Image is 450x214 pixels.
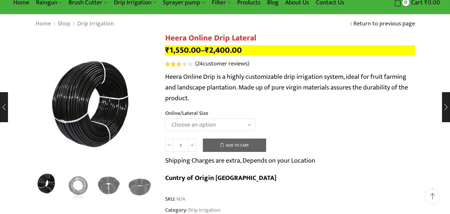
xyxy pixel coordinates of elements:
[165,33,415,43] h1: Heera Online Drip Lateral
[197,59,203,69] span: 24
[165,71,415,103] p: Heera Online Drip is a highly customizable drip irrigation system, ideal for fruit farming and la...
[77,20,114,28] a: Drip Irrigation
[165,45,415,55] p: –
[64,172,92,199] a: 2
[165,62,194,66] span: 24
[165,43,201,57] bdi: 1,550.00
[35,48,155,168] div: 1 / 5
[35,20,114,28] nav: Breadcrumb
[195,60,249,68] a: (24customer reviews)
[95,172,123,198] li: 3 / 5
[176,195,185,203] span: N/A
[64,172,92,198] li: 2 / 5
[205,43,209,57] span: ₹
[126,172,154,198] li: 4 / 5
[126,172,154,199] a: HG
[205,43,242,57] bdi: 2,400.00
[57,20,71,28] a: Shop
[95,172,123,199] a: 4
[165,172,276,184] b: Cuntry of Origin [GEOGRAPHIC_DATA]
[165,206,221,214] span: Category:
[34,171,61,198] img: Heera Online Drip Lateral
[165,155,315,166] p: Shipping Charges are extra, Depends on your Location
[165,62,182,66] span: Rated out of 5 based on customer ratings
[353,20,415,28] a: Return to previous page
[34,171,61,198] a: Heera Online Drip Lateral 3
[165,195,415,203] span: SKU:
[165,43,170,57] span: ₹
[165,62,192,66] div: Rated 3.08 out of 5
[34,172,61,198] li: 1 / 5
[35,20,51,28] a: Home
[203,139,266,152] button: Add to cart
[173,139,188,152] input: Product quantity
[165,110,208,117] label: Online/Lateral Size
